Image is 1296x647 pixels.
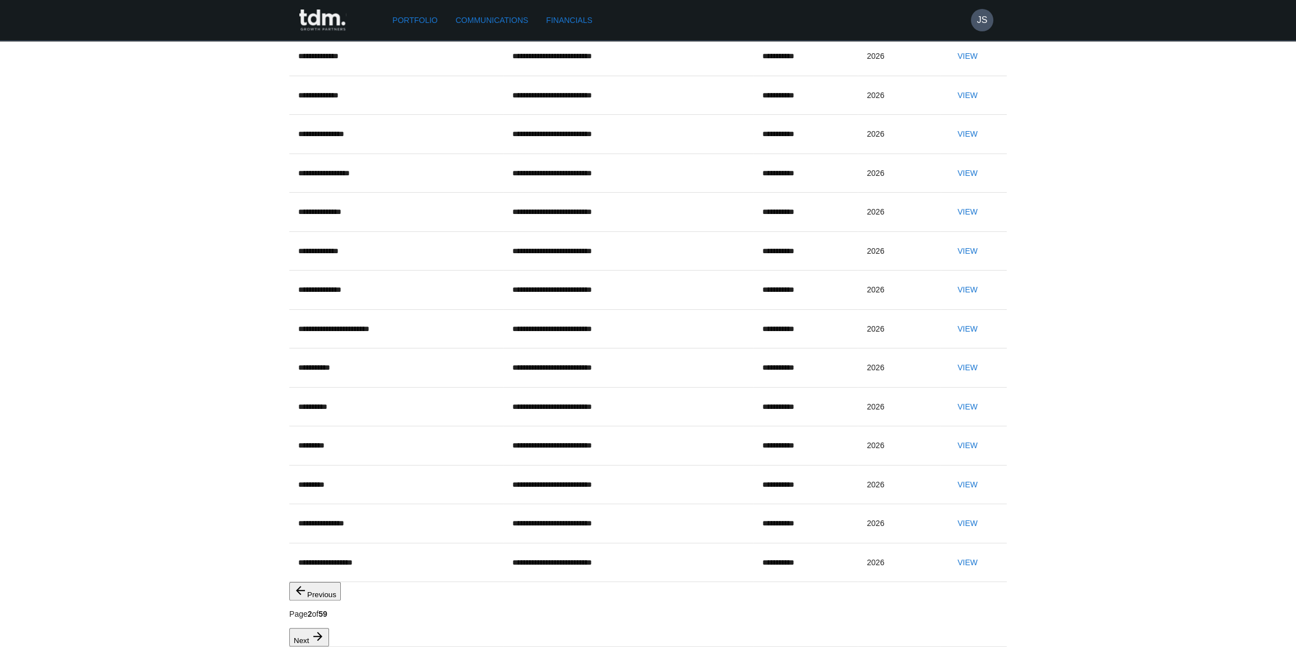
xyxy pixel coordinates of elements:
button: next page [289,628,329,646]
button: View [950,163,985,184]
button: View [950,474,985,495]
button: View [950,280,985,300]
button: View [950,46,985,67]
button: View [950,435,985,456]
button: View [950,241,985,262]
button: View [950,202,985,222]
td: 2026 [858,153,941,193]
button: JS [971,9,993,31]
td: 2026 [858,271,941,310]
td: 2026 [858,348,941,388]
button: View [950,85,985,106]
a: Communications [451,10,533,31]
h6: JS [977,13,988,27]
td: 2026 [858,465,941,504]
td: 2026 [858,193,941,232]
td: 2026 [858,387,941,426]
td: 2026 [858,37,941,76]
td: 2026 [858,504,941,543]
button: View [950,397,985,417]
td: 2026 [858,309,941,348]
button: View [950,552,985,573]
td: 2026 [858,115,941,154]
p: Page of [289,608,341,620]
td: 2026 [858,231,941,271]
td: 2026 [858,543,941,582]
b: 59 [318,609,327,618]
button: View [950,124,985,145]
td: 2026 [858,76,941,115]
button: previous page [289,582,341,601]
button: View [950,513,985,534]
button: View [950,357,985,378]
a: Portfolio [388,10,442,31]
button: View [950,319,985,339]
td: 2026 [858,426,941,466]
a: Financials [541,10,596,31]
b: 2 [308,609,312,618]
